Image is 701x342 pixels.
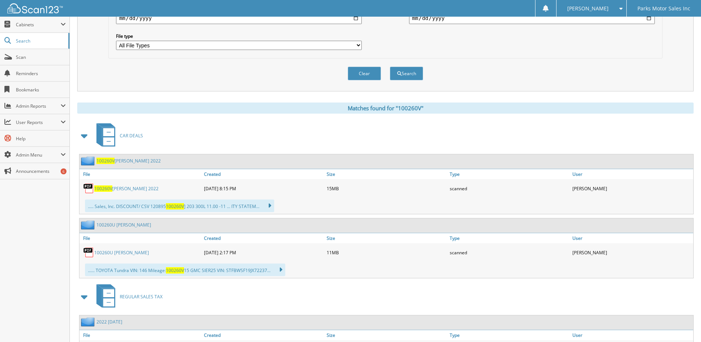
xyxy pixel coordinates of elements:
div: ..... Sales, Inc. DISCOUNT/ CSV 120895 ] 203 300L 11.00 -11 ... ITY STATEM... [85,199,274,212]
a: Created [202,330,325,340]
a: Size [325,169,448,179]
iframe: Chat Widget [664,306,701,342]
a: REGULAR SALES TAX [92,282,163,311]
div: scanned [448,181,571,196]
span: Search [16,38,65,44]
img: PDF.png [83,247,94,258]
input: start [116,12,362,24]
a: File [79,330,202,340]
a: File [79,233,202,243]
a: Type [448,233,571,243]
a: File [79,169,202,179]
button: Clear [348,67,381,80]
a: 100260U [PERSON_NAME] [96,222,151,228]
span: 100260V [96,158,115,164]
div: [DATE] 8:15 PM [202,181,325,196]
span: Scan [16,54,66,60]
span: Reminders [16,70,66,77]
a: User [571,233,693,243]
a: User [571,330,693,340]
a: 100260V[PERSON_NAME] 2022 [96,158,161,164]
a: Size [325,330,448,340]
span: 100260V [94,185,112,192]
img: folder2.png [81,317,96,326]
span: 100260V [166,203,184,209]
a: Type [448,330,571,340]
span: Parks Motor Sales Inc [637,6,690,11]
div: Matches found for "100260V" [77,103,694,114]
a: 2022 [DATE] [96,319,122,325]
span: Cabinets [16,21,61,28]
a: Size [325,233,448,243]
div: [DATE] 2:17 PM [202,245,325,260]
a: 100260U [PERSON_NAME] [94,249,149,256]
span: [PERSON_NAME] [567,6,609,11]
a: User [571,169,693,179]
img: PDF.png [83,183,94,194]
span: Announcements [16,168,66,174]
div: [PERSON_NAME] [571,181,693,196]
div: 11MB [325,245,448,260]
div: 15MB [325,181,448,196]
span: Help [16,135,66,142]
span: Bookmarks [16,87,66,93]
span: Admin Reports [16,103,61,109]
span: REGULAR SALES TAX [120,294,163,300]
img: folder2.png [81,220,96,229]
div: 6 [61,168,67,174]
span: CAR DEALS [120,133,143,139]
img: folder2.png [81,156,96,165]
span: 100260V [166,267,184,274]
div: ...... TOYOTA Tundra VIN: 146 Mileage: 15 GMC SIER25 VIN: STFBWSF19JX72237... [85,264,285,276]
div: scanned [448,245,571,260]
a: Created [202,233,325,243]
a: Created [202,169,325,179]
span: Admin Menu [16,152,61,158]
input: end [409,12,655,24]
a: 100260V[PERSON_NAME] 2022 [94,185,159,192]
a: CAR DEALS [92,121,143,150]
button: Search [390,67,423,80]
img: scan123-logo-white.svg [7,3,63,13]
div: [PERSON_NAME] [571,245,693,260]
span: User Reports [16,119,61,125]
a: Type [448,169,571,179]
label: File type [116,33,362,39]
